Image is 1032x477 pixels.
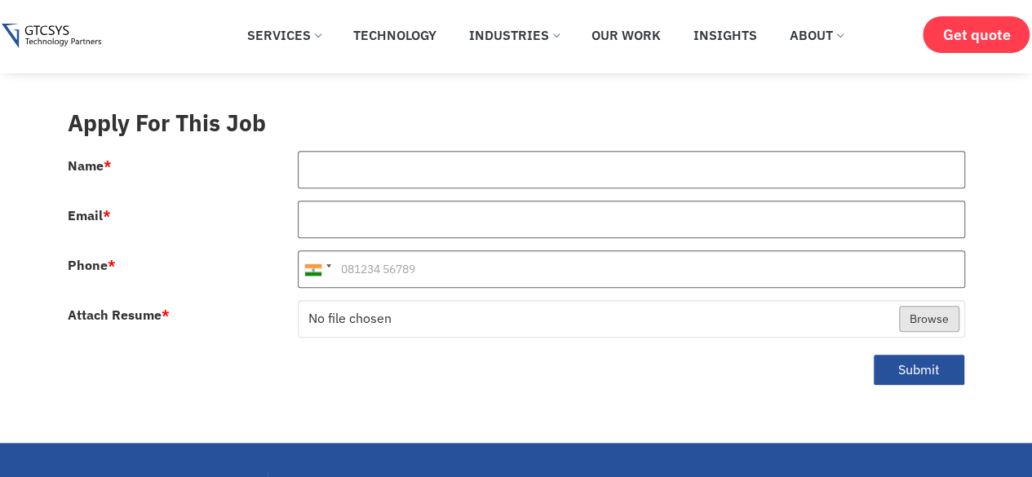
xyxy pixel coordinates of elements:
label: Name [68,159,112,172]
label: Attach Resume [68,308,170,321]
a: Our Work [579,17,673,53]
label: Email [68,209,111,222]
span: Get quote [942,26,1010,43]
button: Submit [873,354,965,386]
input: 081234 56789 [298,250,965,288]
img: Gtcsys logo [2,24,100,49]
a: Insights [681,17,769,53]
div: India (भारत): +91 [299,251,336,287]
a: Get quote [923,16,1030,53]
a: Services [235,17,333,53]
a: About [777,17,855,53]
a: Technology [341,17,449,53]
a: Industries [457,17,571,53]
label: Phone [68,258,116,272]
h3: Apply For This Job [68,109,965,137]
